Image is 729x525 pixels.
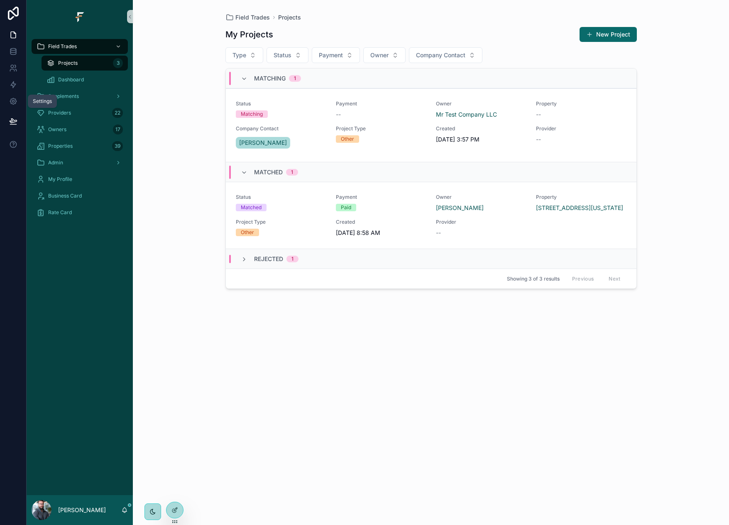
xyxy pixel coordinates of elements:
[416,51,465,59] span: Company Contact
[42,72,128,87] a: Dashboard
[232,51,246,59] span: Type
[48,143,73,149] span: Properties
[48,93,79,100] span: Supplements
[33,98,52,105] div: Settings
[436,110,497,119] a: Mr Test Company LLC
[112,108,123,118] div: 22
[336,100,426,107] span: Payment
[341,135,354,143] div: Other
[236,194,326,200] span: Status
[319,51,343,59] span: Payment
[27,33,133,231] div: scrollable content
[48,209,72,216] span: Rate Card
[254,74,286,83] span: Matching
[48,193,82,199] span: Business Card
[48,159,63,166] span: Admin
[58,506,106,514] p: [PERSON_NAME]
[363,47,406,63] button: Select Button
[341,204,351,211] div: Paid
[254,255,283,263] span: Rejected
[436,125,526,132] span: Created
[112,141,123,151] div: 39
[291,256,294,262] div: 1
[48,110,71,116] span: Providers
[336,194,426,200] span: Payment
[336,125,426,132] span: Project Type
[536,125,626,132] span: Provider
[236,100,326,107] span: Status
[536,135,541,144] span: --
[58,76,84,83] span: Dashboard
[113,58,123,68] div: 3
[536,194,626,200] span: Property
[32,205,128,220] a: Rate Card
[436,229,441,237] span: --
[370,51,389,59] span: Owner
[225,29,273,40] h1: My Projects
[226,88,636,162] a: StatusMatchingPayment--OwnerMr Test Company LLCProperty--Company Contact[PERSON_NAME]Project Type...
[48,176,72,183] span: My Profile
[294,75,296,82] div: 1
[536,110,541,119] span: --
[409,47,482,63] button: Select Button
[225,13,270,22] a: Field Trades
[436,135,526,144] span: [DATE] 3:57 PM
[32,105,128,120] a: Providers22
[48,43,77,50] span: Field Trades
[239,139,287,147] span: [PERSON_NAME]
[32,139,128,154] a: Properties39
[436,204,484,212] a: [PERSON_NAME]
[436,100,526,107] span: Owner
[536,100,626,107] span: Property
[32,188,128,203] a: Business Card
[336,229,426,237] span: [DATE] 8:58 AM
[336,110,341,119] span: --
[278,13,301,22] a: Projects
[267,47,308,63] button: Select Button
[241,204,262,211] div: Matched
[536,204,623,212] a: [STREET_ADDRESS][US_STATE]
[274,51,291,59] span: Status
[436,194,526,200] span: Owner
[48,126,66,133] span: Owners
[73,10,86,23] img: App logo
[235,13,270,22] span: Field Trades
[42,56,128,71] a: Projects3
[32,39,128,54] a: Field Trades
[241,229,254,236] div: Other
[32,155,128,170] a: Admin
[226,182,636,249] a: StatusMatchedPaymentPaidOwner[PERSON_NAME]Property[STREET_ADDRESS][US_STATE]Project TypeOtherCrea...
[58,60,78,66] span: Projects
[236,125,326,132] span: Company Contact
[436,219,526,225] span: Provider
[580,27,637,42] button: New Project
[241,110,263,118] div: Matching
[236,137,290,149] a: [PERSON_NAME]
[32,122,128,137] a: Owners17
[291,169,293,176] div: 1
[32,89,128,104] a: Supplements
[254,168,283,176] span: Matched
[32,172,128,187] a: My Profile
[225,47,263,63] button: Select Button
[236,219,326,225] span: Project Type
[312,47,360,63] button: Select Button
[336,219,426,225] span: Created
[113,125,123,134] div: 17
[507,276,560,282] span: Showing 3 of 3 results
